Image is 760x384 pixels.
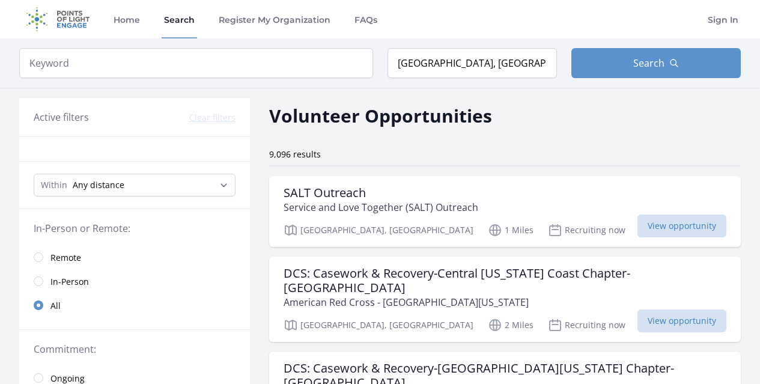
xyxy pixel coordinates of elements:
[34,174,236,197] select: Search Radius
[284,223,473,237] p: [GEOGRAPHIC_DATA], [GEOGRAPHIC_DATA]
[19,48,373,78] input: Keyword
[284,295,726,309] p: American Red Cross - [GEOGRAPHIC_DATA][US_STATE]
[19,245,250,269] a: Remote
[269,257,741,342] a: DCS: Casework & Recovery-Central [US_STATE] Coast Chapter-[GEOGRAPHIC_DATA] American Red Cross - ...
[637,215,726,237] span: View opportunity
[34,221,236,236] legend: In-Person or Remote:
[488,318,534,332] p: 2 Miles
[50,300,61,312] span: All
[50,276,89,288] span: In-Person
[488,223,534,237] p: 1 Miles
[633,56,664,70] span: Search
[19,293,250,317] a: All
[284,200,478,215] p: Service and Love Together (SALT) Outreach
[269,102,492,129] h2: Volunteer Opportunities
[571,48,741,78] button: Search
[34,342,236,356] legend: Commitment:
[637,309,726,332] span: View opportunity
[19,269,250,293] a: In-Person
[284,318,473,332] p: [GEOGRAPHIC_DATA], [GEOGRAPHIC_DATA]
[269,148,321,160] span: 9,096 results
[284,186,478,200] h3: SALT Outreach
[548,318,625,332] p: Recruiting now
[548,223,625,237] p: Recruiting now
[388,48,557,78] input: Location
[284,266,726,295] h3: DCS: Casework & Recovery-Central [US_STATE] Coast Chapter-[GEOGRAPHIC_DATA]
[50,252,81,264] span: Remote
[189,112,236,124] button: Clear filters
[34,110,89,124] h3: Active filters
[269,176,741,247] a: SALT Outreach Service and Love Together (SALT) Outreach [GEOGRAPHIC_DATA], [GEOGRAPHIC_DATA] 1 Mi...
